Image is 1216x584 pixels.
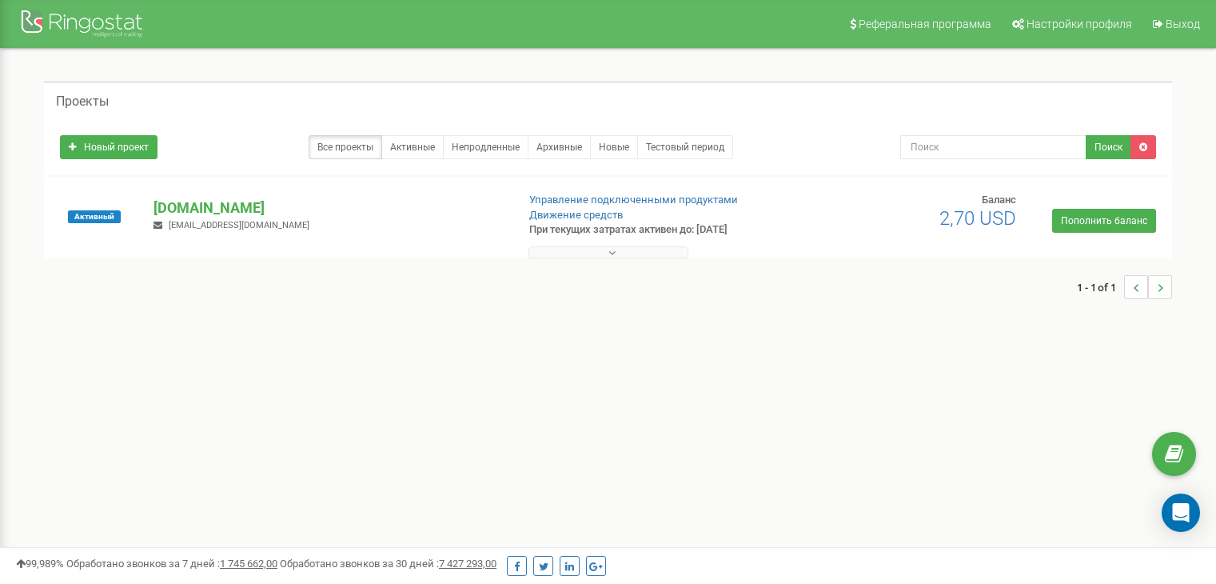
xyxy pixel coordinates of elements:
span: Баланс [982,194,1016,206]
span: Реферальная программа [859,18,991,30]
input: Поиск [900,135,1086,159]
h5: Проекты [56,94,109,109]
a: Управление подключенными продуктами [529,194,738,206]
a: Все проекты [309,135,382,159]
a: Новые [590,135,638,159]
a: Пополнить баланс [1052,209,1156,233]
button: Поиск [1086,135,1131,159]
u: 7 427 293,00 [439,558,496,570]
span: Обработано звонков за 7 дней : [66,558,277,570]
div: Open Intercom Messenger [1162,494,1200,532]
span: 1 - 1 of 1 [1077,275,1124,299]
span: Настройки профиля [1027,18,1132,30]
p: При текущих затратах активен до: [DATE] [529,222,785,238]
span: Активный [68,210,121,223]
a: Непродленные [443,135,528,159]
a: Тестовый период [637,135,733,159]
nav: ... [1077,259,1172,315]
a: Активные [381,135,444,159]
p: [DOMAIN_NAME] [153,198,503,218]
span: Выход [1166,18,1200,30]
span: Обработано звонков за 30 дней : [280,558,496,570]
a: Архивные [528,135,591,159]
a: Движение средств [529,209,623,221]
u: 1 745 662,00 [220,558,277,570]
a: Новый проект [60,135,157,159]
span: [EMAIL_ADDRESS][DOMAIN_NAME] [169,220,309,230]
span: 2,70 USD [939,207,1016,230]
span: 99,989% [16,558,64,570]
